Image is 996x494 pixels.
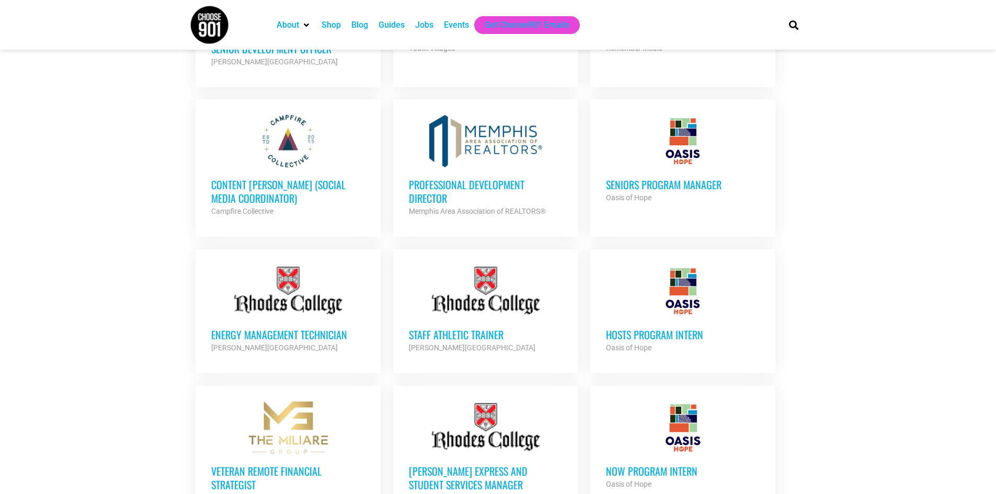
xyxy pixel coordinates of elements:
a: HOSTS Program Intern Oasis of Hope [590,249,775,370]
nav: Main nav [271,16,771,34]
a: Blog [351,19,368,31]
h3: Staff Athletic Trainer [409,328,563,341]
strong: Memphis Area Association of REALTORS® [409,207,546,215]
h3: [PERSON_NAME] Express and Student Services Manager [409,464,563,491]
h3: HOSTS Program Intern [606,328,760,341]
strong: Youth Villages [409,44,455,52]
strong: Oasis of Hope [606,193,651,202]
a: Energy Management Technician [PERSON_NAME][GEOGRAPHIC_DATA] [196,249,381,370]
h3: Content [PERSON_NAME] (Social Media Coordinator) [211,178,365,205]
a: About [277,19,299,31]
h3: Veteran Remote Financial Strategist [211,464,365,491]
a: Jobs [415,19,433,31]
a: Events [444,19,469,31]
a: Staff Athletic Trainer [PERSON_NAME][GEOGRAPHIC_DATA] [393,249,578,370]
strong: [PERSON_NAME][GEOGRAPHIC_DATA] [409,343,535,352]
div: About [271,16,316,34]
h3: NOW Program Intern [606,464,760,478]
strong: [PERSON_NAME][GEOGRAPHIC_DATA] [211,343,338,352]
div: Search [785,16,802,33]
strong: Oasis of Hope [606,480,651,488]
a: Seniors Program Manager Oasis of Hope [590,99,775,220]
a: Professional Development Director Memphis Area Association of REALTORS® [393,99,578,233]
a: Shop [322,19,341,31]
strong: Remember Media [606,44,662,52]
h3: Seniors Program Manager [606,178,760,191]
h3: Professional Development Director [409,178,563,205]
h3: Energy Management Technician [211,328,365,341]
a: Get Choose901 Emails [485,19,569,31]
strong: Oasis of Hope [606,343,651,352]
a: Guides [379,19,405,31]
a: Content [PERSON_NAME] (Social Media Coordinator) Campfire Collective [196,99,381,233]
strong: Campfire Collective [211,207,273,215]
strong: [PERSON_NAME][GEOGRAPHIC_DATA] [211,58,338,66]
